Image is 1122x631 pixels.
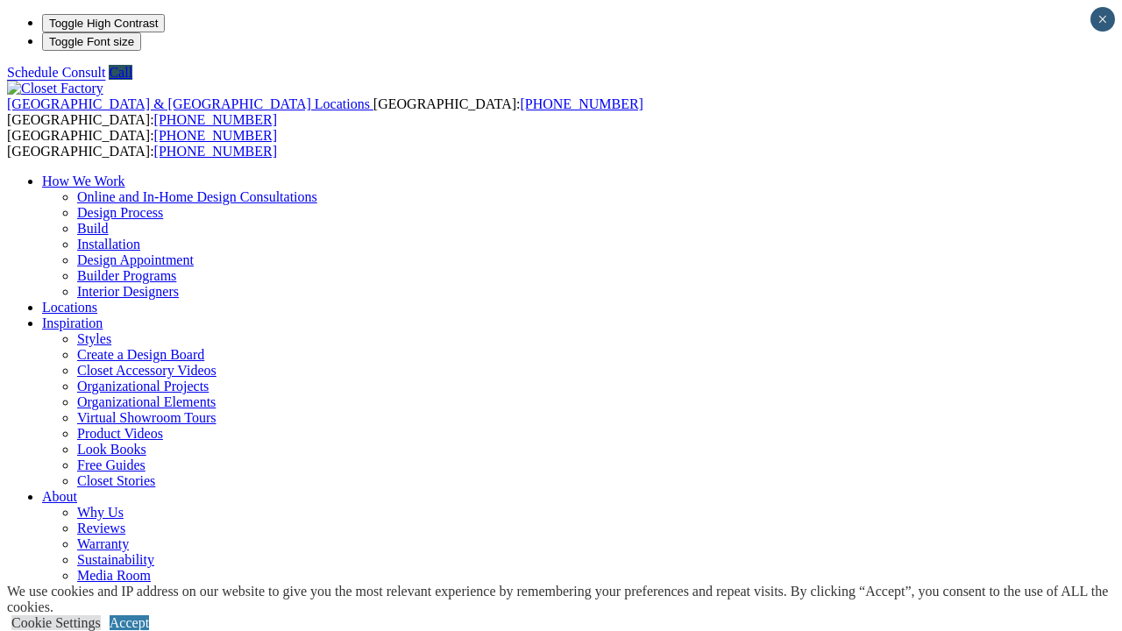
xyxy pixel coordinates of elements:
span: [GEOGRAPHIC_DATA] & [GEOGRAPHIC_DATA] Locations [7,96,370,111]
a: [GEOGRAPHIC_DATA] & [GEOGRAPHIC_DATA] Locations [7,96,373,111]
a: Organizational Projects [77,379,209,393]
a: Create a Design Board [77,347,204,362]
button: Toggle Font size [42,32,141,51]
span: [GEOGRAPHIC_DATA]: [GEOGRAPHIC_DATA]: [7,96,643,127]
a: Builder Programs [77,268,176,283]
a: Virtual Showroom Tours [77,410,217,425]
a: Styles [77,331,111,346]
a: Interior Designers [77,284,179,299]
a: Schedule Consult [7,65,105,80]
a: Online and In-Home Design Consultations [77,189,317,204]
a: Accept [110,615,149,630]
a: Cookie Settings [11,615,101,630]
a: Sustainability [77,552,154,567]
a: Build [77,221,109,236]
a: Call [109,65,132,80]
a: Installation [77,237,140,252]
img: Closet Factory [7,81,103,96]
button: Close [1090,7,1115,32]
a: Free Guides [77,457,146,472]
a: [PHONE_NUMBER] [154,128,277,143]
a: Inspiration [42,315,103,330]
a: Reviews [77,521,125,535]
a: [PHONE_NUMBER] [520,96,643,111]
a: How We Work [42,174,125,188]
span: Toggle Font size [49,35,134,48]
button: Toggle High Contrast [42,14,165,32]
a: Why Us [77,505,124,520]
a: Design Process [77,205,163,220]
a: [PHONE_NUMBER] [154,144,277,159]
a: Organizational Elements [77,394,216,409]
span: [GEOGRAPHIC_DATA]: [GEOGRAPHIC_DATA]: [7,128,277,159]
span: Toggle High Contrast [49,17,158,30]
a: Media Room [77,568,151,583]
a: Closet Stories [77,473,155,488]
a: Design Appointment [77,252,194,267]
a: Closet Accessory Videos [77,363,217,378]
a: About [42,489,77,504]
a: Locations [42,300,97,315]
a: Look Books [77,442,146,457]
a: Product Videos [77,426,163,441]
a: [PHONE_NUMBER] [154,112,277,127]
div: We use cookies and IP address on our website to give you the most relevant experience by remember... [7,584,1122,615]
a: Warranty [77,536,129,551]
